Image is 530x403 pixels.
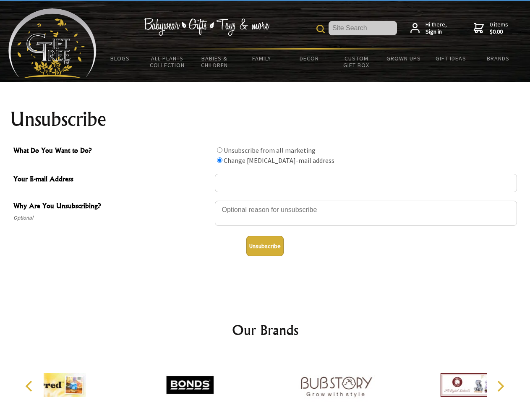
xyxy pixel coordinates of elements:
input: What Do You Want to Do? [217,157,222,163]
a: Custom Gift Box [333,50,380,74]
a: BLOGS [97,50,144,67]
span: 0 items [490,21,508,36]
span: Why Are You Unsubscribing? [13,201,211,213]
span: What Do You Want to Do? [13,145,211,157]
a: Babies & Children [191,50,238,74]
a: All Plants Collection [144,50,191,74]
img: product search [316,25,325,33]
textarea: Why Are You Unsubscribing? [215,201,517,226]
label: Unsubscribe from all marketing [224,146,316,154]
a: 0 items$0.00 [474,21,508,36]
h2: Our Brands [17,320,514,340]
a: Gift Ideas [427,50,475,67]
h1: Unsubscribe [10,109,520,129]
button: Unsubscribe [246,236,284,256]
button: Next [491,377,509,395]
img: Babywear - Gifts - Toys & more [144,18,269,36]
strong: Sign in [426,28,447,36]
a: Family [238,50,286,67]
button: Previous [21,377,39,395]
strong: $0.00 [490,28,508,36]
input: Site Search [329,21,397,35]
span: Hi there, [426,21,447,36]
img: Babyware - Gifts - Toys and more... [8,8,97,78]
a: Hi there,Sign in [410,21,447,36]
input: What Do You Want to Do? [217,147,222,153]
a: Grown Ups [380,50,427,67]
a: Decor [285,50,333,67]
input: Your E-mail Address [215,174,517,192]
label: Change [MEDICAL_DATA]-mail address [224,156,334,165]
span: Your E-mail Address [13,174,211,186]
span: Optional [13,213,211,223]
a: Brands [475,50,522,67]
